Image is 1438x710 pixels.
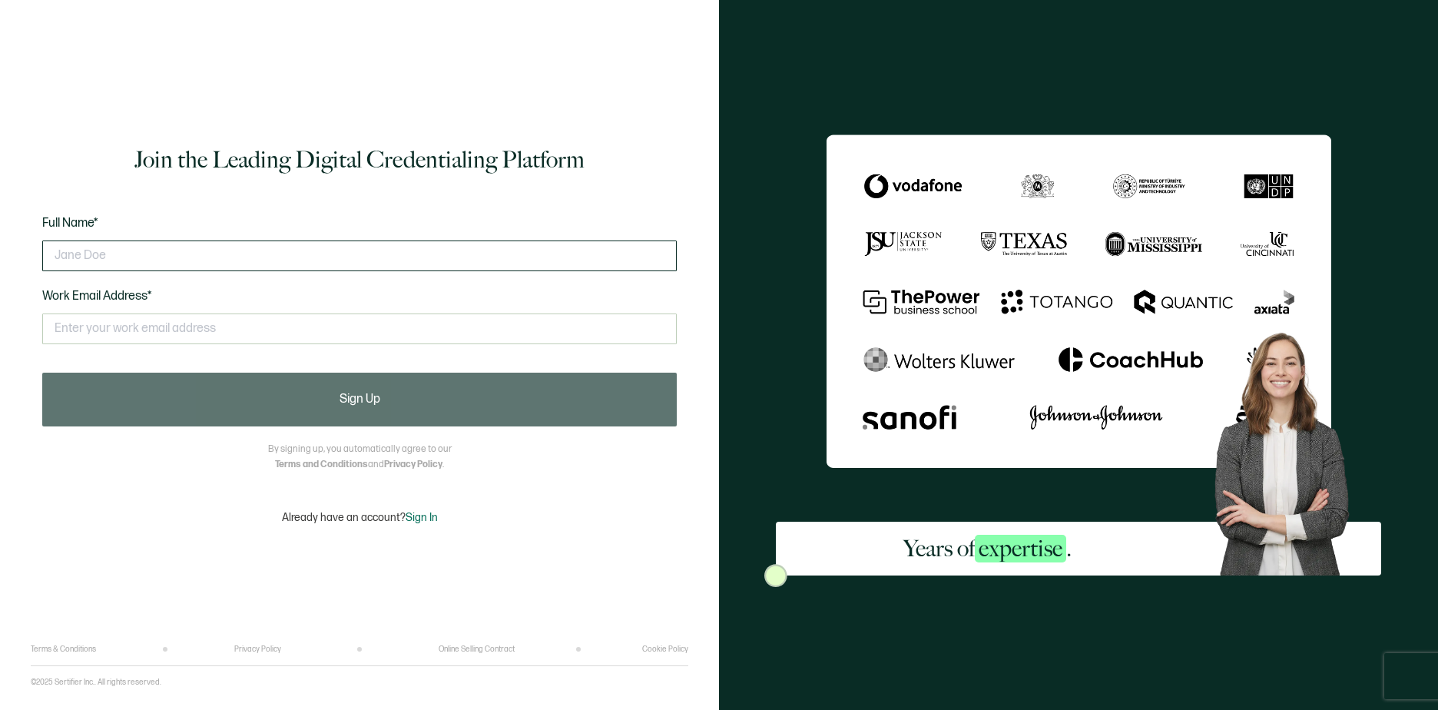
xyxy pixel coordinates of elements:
[384,459,442,470] a: Privacy Policy
[439,645,515,654] a: Online Selling Contract
[275,459,368,470] a: Terms and Conditions
[42,241,677,271] input: Jane Doe
[234,645,281,654] a: Privacy Policy
[31,645,96,654] a: Terms & Conditions
[268,442,452,473] p: By signing up, you automatically agree to our and .
[340,393,380,406] span: Sign Up
[975,535,1066,562] span: expertise
[42,314,677,344] input: Enter your work email address
[42,216,98,231] span: Full Name*
[282,511,438,524] p: Already have an account?
[406,511,438,524] span: Sign In
[42,289,152,304] span: Work Email Address*
[1200,320,1382,576] img: Sertifier Signup - Years of <span class="strong-h">expertise</span>. Hero
[764,564,787,587] img: Sertifier Signup
[31,678,161,687] p: ©2025 Sertifier Inc.. All rights reserved.
[42,373,677,426] button: Sign Up
[134,144,585,175] h1: Join the Leading Digital Credentialing Platform
[642,645,688,654] a: Cookie Policy
[827,134,1331,467] img: Sertifier Signup - Years of <span class="strong-h">expertise</span>.
[903,533,1072,564] h2: Years of .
